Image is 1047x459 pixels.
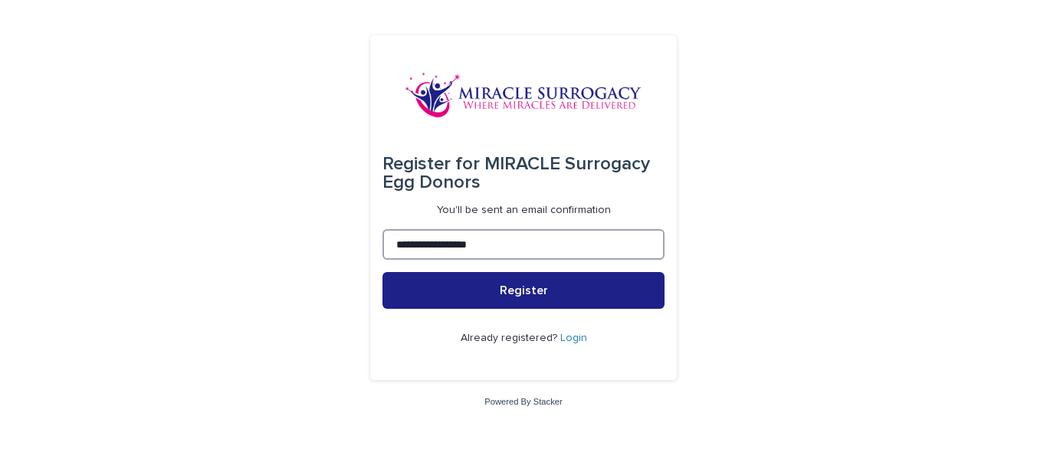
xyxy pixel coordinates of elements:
img: OiFFDOGZQuirLhrlO1ag [405,72,642,118]
span: Register for [382,155,480,173]
span: Already registered? [461,333,560,343]
div: MIRACLE Surrogacy Egg Donors [382,143,665,204]
p: You'll be sent an email confirmation [437,204,611,217]
button: Register [382,272,665,309]
a: Powered By Stacker [484,397,562,406]
a: Login [560,333,587,343]
span: Register [500,284,548,297]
